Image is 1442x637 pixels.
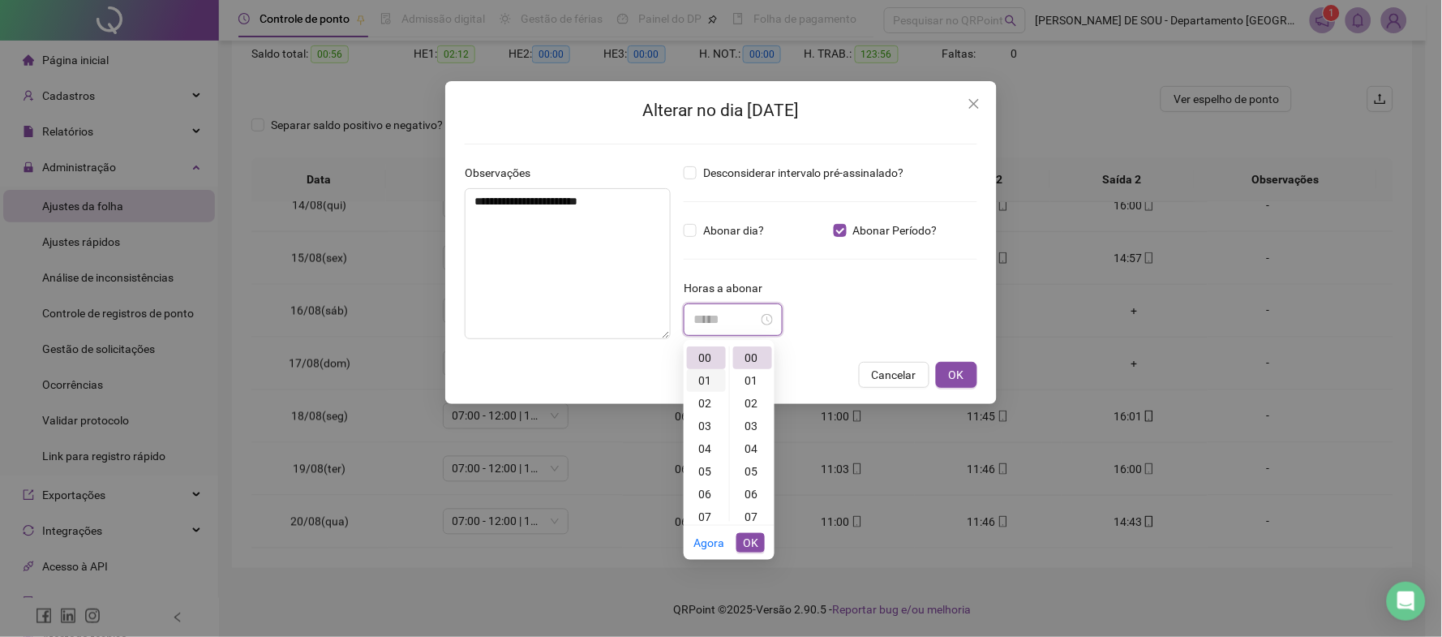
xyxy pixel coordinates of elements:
[687,392,726,415] div: 02
[687,460,726,483] div: 05
[733,346,772,369] div: 00
[949,366,964,384] span: OK
[697,164,911,182] span: Desconsiderar intervalo pré-assinalado?
[968,97,981,110] span: close
[465,164,541,182] label: Observações
[1387,582,1426,621] div: Open Intercom Messenger
[936,362,977,388] button: OK
[687,483,726,506] div: 06
[733,506,772,528] div: 07
[859,362,929,388] button: Cancelar
[733,369,772,392] div: 01
[733,392,772,415] div: 02
[687,346,726,369] div: 00
[872,366,916,384] span: Cancelar
[961,91,987,117] button: Close
[684,279,773,297] label: Horas a abonar
[687,437,726,460] div: 04
[736,533,765,553] button: OK
[465,97,977,124] h2: Alterar no dia [DATE]
[733,460,772,483] div: 05
[693,536,724,549] a: Agora
[733,483,772,506] div: 06
[733,415,772,437] div: 03
[847,222,944,239] span: Abonar Período?
[687,506,726,528] div: 07
[743,534,758,552] span: OK
[687,415,726,437] div: 03
[687,369,726,392] div: 01
[697,222,770,239] span: Abonar dia?
[733,437,772,460] div: 04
